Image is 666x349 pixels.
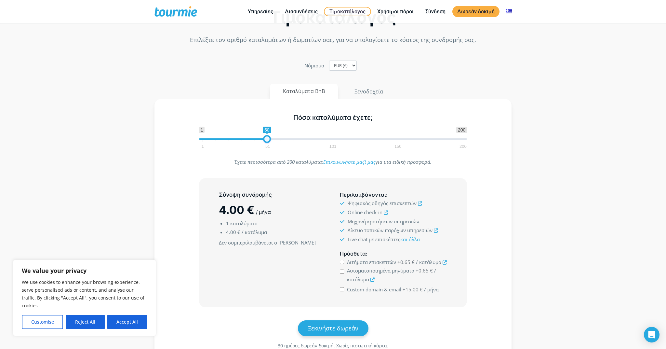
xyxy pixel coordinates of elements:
[154,10,512,25] h2: Τιμοκατάλογος
[347,267,414,274] span: Αυτοματοποιημένα μηνύματα
[424,286,439,293] span: / μήνα
[397,259,415,265] span: +0.65 €
[278,342,388,349] span: 30 ημέρες δωρεάν δοκιμή. Χωρίς πιστωτική κάρτα.
[459,145,468,148] span: 200
[420,7,450,16] a: Σύνδεση
[341,84,396,99] button: Ξενοδοχεία
[22,267,147,274] p: We value your privacy
[348,200,417,206] span: Ψηφιακός οδηγός επισκεπτών
[298,320,368,336] a: Ξεκινήστε δωρεάν
[644,327,659,342] div: Open Intercom Messenger
[226,229,240,235] span: 4.00 €
[340,250,447,258] h5: :
[199,158,467,166] p: Έχετε περισσότερα από 200 καταλύματα; για μια ειδική προσφορά.
[348,227,433,233] span: Δίκτυο τοπικών παρόχων υπηρεσιών
[372,7,419,16] a: Χρήσιμοι πόροι
[348,236,420,243] span: Live chat με επισκέπτες
[107,315,147,329] button: Accept All
[304,61,324,70] label: Nόμισμα
[230,220,258,227] span: καταλύματα
[256,209,271,215] span: / μήνα
[403,286,423,293] span: +15.00 €
[416,267,433,274] span: +0.65 €
[264,145,271,148] span: 51
[340,250,366,257] span: Πρόσθετα
[242,229,267,235] span: / κατάλυμα
[219,203,254,216] span: 4.00 €
[347,286,401,293] span: Custom domain & email
[270,84,338,99] button: Καταλύματα BnB
[280,7,323,16] a: Διασυνδέσεις
[348,218,419,225] span: Μηχανή κρατήσεων υπηρεσιών
[66,315,104,329] button: Reject All
[219,191,326,199] h5: Σύνοψη συνδρομής
[452,6,499,17] a: Δωρεάν δοκιμή
[340,191,447,199] h5: :
[324,7,371,16] a: Τιμοκατάλογος
[199,127,205,133] span: 1
[340,191,386,198] span: Περιλαμβάνονται
[154,35,512,44] p: Επιλέξτε τον αριθμό καταλυμάτων ή δωματίων σας, για να υπολογίσετε το κόστος της συνδρομής σας.
[347,259,396,265] span: Αιτήματα επισκεπτών
[328,145,338,148] span: 101
[400,236,420,243] a: και άλλα
[393,145,403,148] span: 150
[263,127,271,133] span: 50
[348,209,382,216] span: Online check-in
[501,7,517,16] a: Αλλαγή σε
[22,278,147,310] p: We use cookies to enhance your browsing experience, serve personalised ads or content, and analys...
[200,145,205,148] span: 1
[22,315,63,329] button: Customise
[219,239,316,246] u: Δεν συμπεριλαμβάνεται ο [PERSON_NAME]
[243,7,278,16] a: Υπηρεσίες
[323,159,376,165] a: Επικοινωνήστε μαζί μας
[199,114,467,122] h5: Πόσα καταλύματα έχετε;
[456,127,467,133] span: 200
[416,259,441,265] span: / κατάλυμα
[226,220,229,227] span: 1
[308,324,358,332] span: Ξεκινήστε δωρεάν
